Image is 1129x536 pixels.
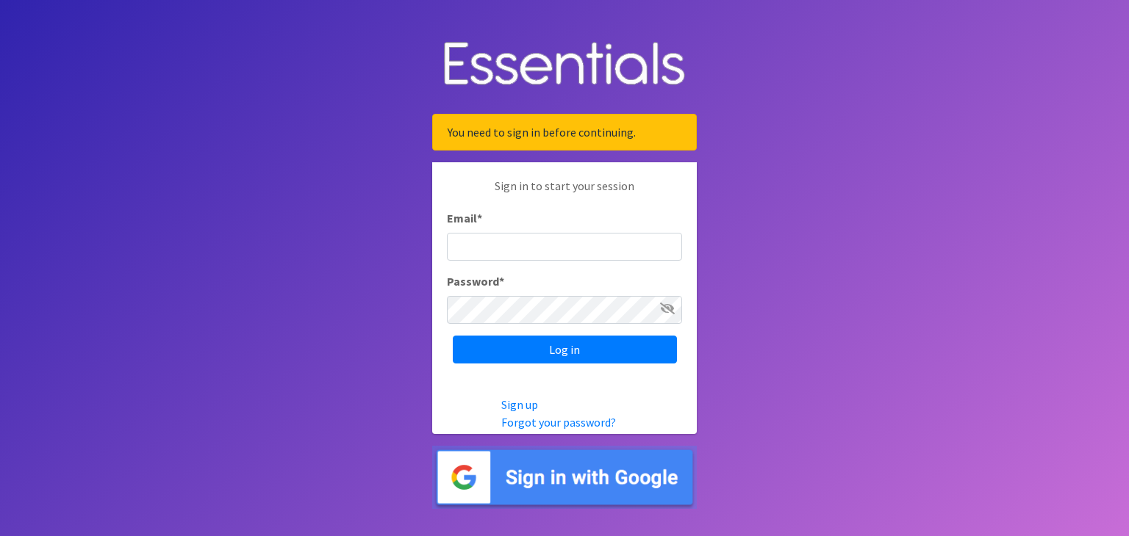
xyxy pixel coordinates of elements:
p: Sign in to start your session [447,177,682,209]
img: Sign in with Google [432,446,697,510]
a: Forgot your password? [501,415,616,430]
abbr: required [477,211,482,225]
label: Email [447,209,482,227]
label: Password [447,272,504,290]
abbr: required [499,274,504,289]
div: You need to sign in before continuing. [432,114,697,151]
img: Human Essentials [432,27,697,103]
a: Sign up [501,397,538,412]
input: Log in [453,336,677,363]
